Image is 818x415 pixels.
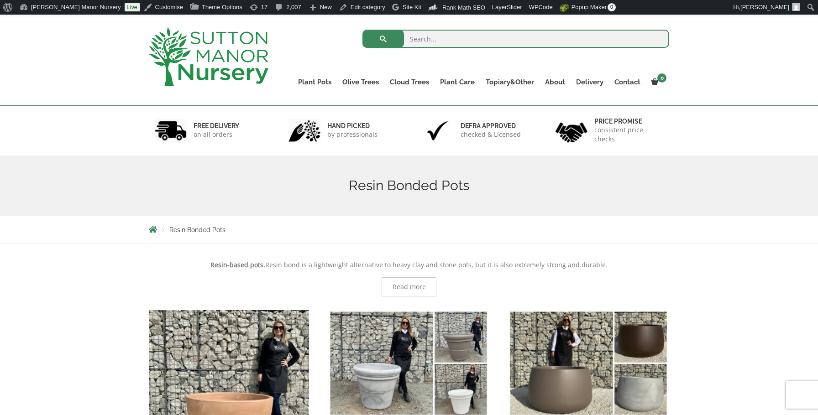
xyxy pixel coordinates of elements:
a: 0 [646,76,669,88]
img: 1.jpg [155,119,187,142]
a: Live [125,3,140,11]
a: Plant Care [435,76,480,88]
a: Topiary&Other [480,76,540,88]
img: 3.jpg [422,119,454,142]
a: Olive Trees [337,76,384,88]
a: Plant Pots [293,76,337,88]
p: Resin bond is a lightweight alternative to heavy clay and stone pots, but it is also extremely st... [149,259,669,270]
strong: Resin-based pots. [210,260,265,269]
span: [PERSON_NAME] [740,4,789,10]
h6: hand picked [327,122,378,130]
p: consistent price checks [594,125,664,144]
nav: Breadcrumbs [149,226,669,233]
span: 0 [657,73,666,83]
a: Delivery [571,76,609,88]
h6: FREE DELIVERY [194,122,239,130]
a: Cloud Trees [384,76,435,88]
img: 4.jpg [556,117,587,145]
img: 2.jpg [288,119,320,142]
span: Rank Math SEO [442,4,485,11]
a: Contact [609,76,646,88]
span: Site Kit [403,4,421,10]
h1: Resin Bonded Pots [149,177,669,194]
span: Read more [393,284,426,290]
p: checked & Licensed [461,130,521,139]
h6: Price promise [594,117,664,125]
span: Resin Bonded Pots [169,226,225,233]
a: About [540,76,571,88]
p: by professionals [327,130,378,139]
p: on all orders [194,130,239,139]
span: 0 [608,3,616,11]
img: logo [149,27,268,86]
h6: Defra approved [461,122,521,130]
input: Search... [362,30,670,48]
